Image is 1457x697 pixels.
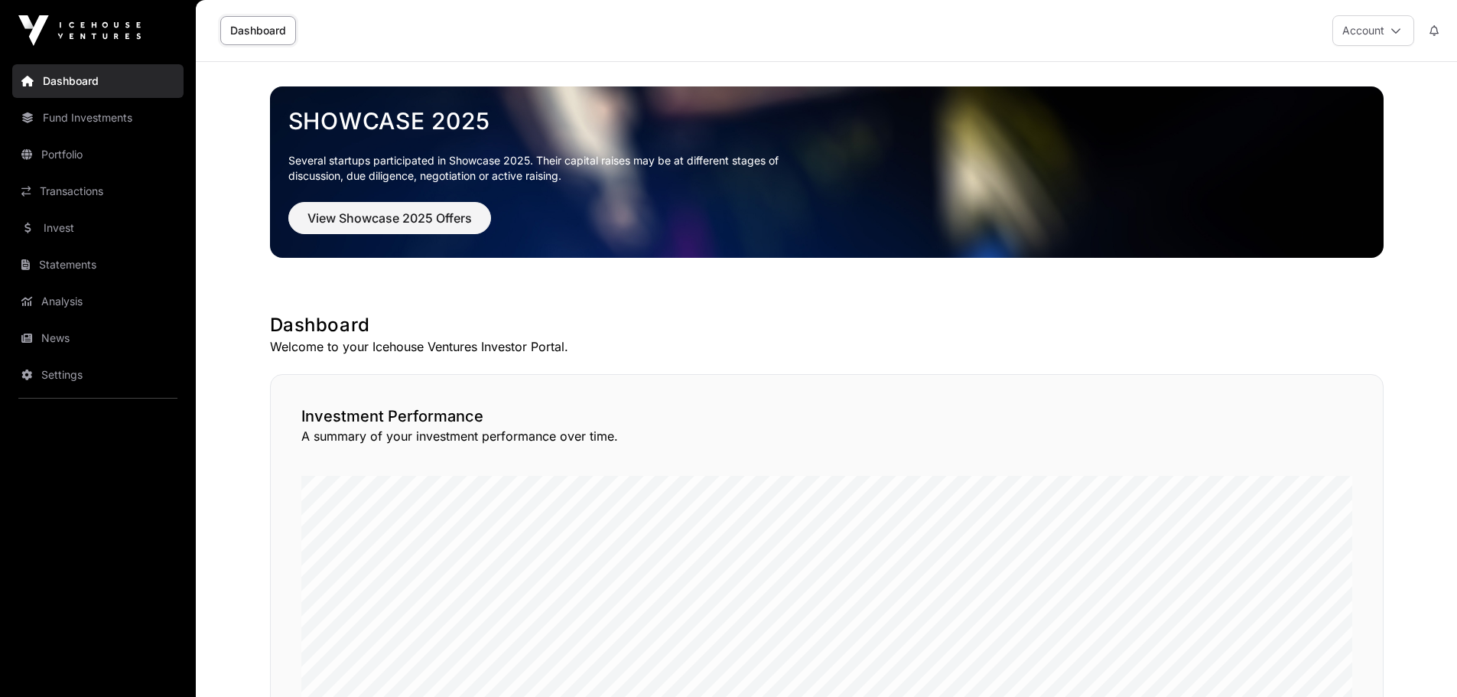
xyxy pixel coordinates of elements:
a: Settings [12,358,184,392]
img: Showcase 2025 [270,86,1384,258]
p: Welcome to your Icehouse Ventures Investor Portal. [270,337,1384,356]
button: Account [1332,15,1414,46]
h2: Investment Performance [301,405,1352,427]
iframe: Chat Widget [1381,624,1457,697]
button: View Showcase 2025 Offers [288,202,491,234]
a: Statements [12,248,184,282]
a: Dashboard [12,64,184,98]
a: Portfolio [12,138,184,171]
a: Transactions [12,174,184,208]
h1: Dashboard [270,313,1384,337]
a: Dashboard [220,16,296,45]
a: Showcase 2025 [288,107,1365,135]
p: A summary of your investment performance over time. [301,427,1352,445]
a: View Showcase 2025 Offers [288,217,491,233]
a: News [12,321,184,355]
img: Icehouse Ventures Logo [18,15,141,46]
a: Fund Investments [12,101,184,135]
a: Invest [12,211,184,245]
p: Several startups participated in Showcase 2025. Their capital raises may be at different stages o... [288,153,802,184]
a: Analysis [12,285,184,318]
span: View Showcase 2025 Offers [307,209,472,227]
